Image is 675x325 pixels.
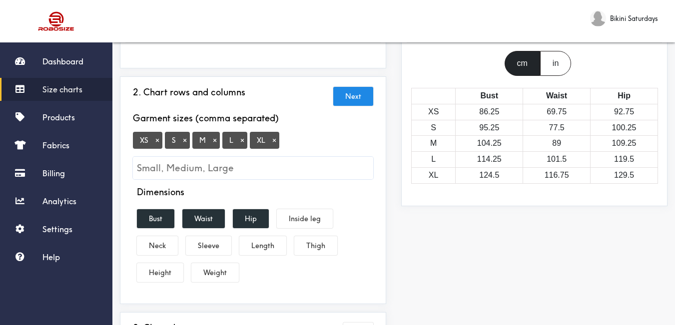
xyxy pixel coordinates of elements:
[233,209,269,228] button: Hip
[523,88,591,104] th: Waist
[523,152,591,168] td: 101.5
[591,104,658,120] td: 92.75
[42,196,76,206] span: Analytics
[591,120,658,136] td: 100.25
[333,87,373,106] button: Next
[250,132,279,149] span: XL
[523,120,591,136] td: 77.5
[523,167,591,183] td: 116.75
[456,120,523,136] td: 95.25
[137,209,174,228] button: Bust
[42,112,75,122] span: Products
[540,51,571,76] div: in
[456,136,523,152] td: 104.25
[133,157,373,179] input: Small, Medium, Large
[42,252,60,262] span: Help
[182,209,225,228] button: Waist
[610,13,658,24] span: Bikini Saturdays
[591,136,658,152] td: 109.25
[165,132,190,149] span: S
[180,136,190,145] button: Tag at index 1 with value S focussed. Press backspace to remove
[456,167,523,183] td: 124.5
[591,152,658,168] td: 119.5
[137,187,184,198] h4: Dimensions
[505,51,540,76] div: cm
[133,132,162,149] span: XS
[19,7,94,35] img: Robosize
[294,236,337,255] button: Thigh
[186,236,231,255] button: Sleeve
[456,104,523,120] td: 86.25
[523,136,591,152] td: 89
[591,167,658,183] td: 129.5
[137,263,183,282] button: Height
[210,136,220,145] button: Tag at index 2 with value M focussed. Press backspace to remove
[42,56,83,66] span: Dashboard
[42,84,82,94] span: Size charts
[412,152,456,168] td: L
[456,88,523,104] th: Bust
[412,136,456,152] td: M
[591,88,658,104] th: Hip
[42,140,69,150] span: Fabrics
[191,263,239,282] button: Weight
[237,136,247,145] button: Tag at index 3 with value L focussed. Press backspace to remove
[133,87,245,98] h3: 2. Chart rows and columns
[192,132,220,149] span: M
[137,236,178,255] button: Neck
[152,136,162,145] button: Tag at index 0 with value XS focussed. Press backspace to remove
[412,120,456,136] td: S
[412,167,456,183] td: XL
[277,209,333,228] button: Inside leg
[456,152,523,168] td: 114.25
[239,236,286,255] button: Length
[42,168,65,178] span: Billing
[412,104,456,120] td: XS
[42,224,72,234] span: Settings
[590,10,606,26] img: Bikini Saturdays
[222,132,247,149] span: L
[523,104,591,120] td: 69.75
[269,136,279,145] button: Tag at index 4 with value XL focussed. Press backspace to remove
[133,113,279,124] h4: Garment sizes (comma separated)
